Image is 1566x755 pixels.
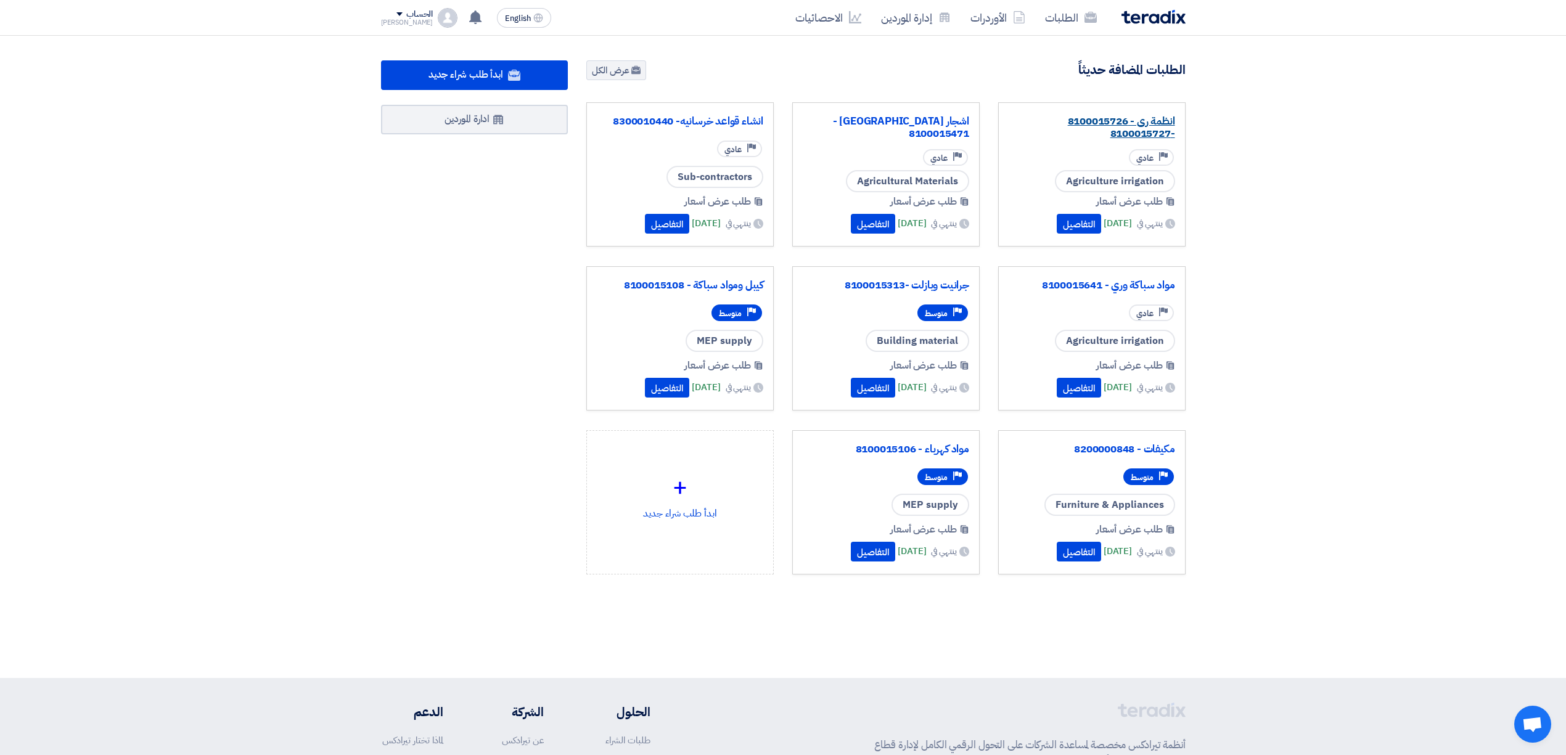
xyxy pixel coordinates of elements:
[898,380,926,394] span: [DATE]
[428,67,503,82] span: ابدأ طلب شراء جديد
[382,733,443,747] a: لماذا تختار تيرادكس
[931,545,956,558] span: ينتهي في
[925,308,948,319] span: متوسط
[1035,3,1107,32] a: الطلبات
[1009,279,1175,292] a: مواد سباكة وري - 8100015641
[890,522,957,537] span: طلب عرض أسعار
[803,279,969,292] a: جرانيت وبازلت -8100015313
[1057,378,1101,398] button: التفاصيل
[726,381,751,394] span: ينتهي في
[851,214,895,234] button: التفاصيل
[1136,308,1154,319] span: عادي
[1055,170,1175,192] span: Agriculture irrigation
[898,544,926,558] span: [DATE]
[851,378,895,398] button: التفاصيل
[1096,358,1163,373] span: طلب عرض أسعار
[1104,216,1132,231] span: [DATE]
[726,217,751,230] span: ينتهي في
[803,115,969,140] a: اشجار [GEOGRAPHIC_DATA] - 8100015471
[866,330,969,352] span: Building material
[1131,471,1154,483] span: متوسط
[692,216,720,231] span: [DATE]
[505,14,531,23] span: English
[1044,494,1175,516] span: Furniture & Appliances
[1137,217,1162,230] span: ينتهي في
[502,733,544,747] a: عن تيرادكس
[597,115,763,128] a: انشاء قواعد خرسانيه- 8300010440
[597,441,763,549] div: ابدأ طلب شراء جديد
[684,194,751,209] span: طلب عرض أسعار
[645,378,689,398] button: التفاصيل
[684,358,751,373] span: طلب عرض أسعار
[719,308,742,319] span: متوسط
[1121,10,1186,24] img: Teradix logo
[645,214,689,234] button: التفاصيل
[497,8,551,28] button: English
[1009,443,1175,455] a: مكيفات - 8200000848
[1136,152,1154,164] span: عادي
[480,703,544,721] li: الشركة
[686,330,763,352] span: MEP supply
[605,733,650,747] a: طلبات الشراء
[890,194,957,209] span: طلب عرض أسعار
[892,494,969,516] span: MEP supply
[803,443,969,455] a: مواد كهرباء - 8100015106
[381,105,568,134] a: ادارة الموردين
[1514,706,1551,743] div: Open chat
[1055,330,1175,352] span: Agriculture irrigation
[1057,542,1101,561] button: التفاصيل
[931,381,956,394] span: ينتهي في
[890,358,957,373] span: طلب عرض أسعار
[846,170,969,192] span: Agricultural Materials
[925,471,948,483] span: متوسط
[930,152,948,164] span: عادي
[785,3,871,32] a: الاحصائيات
[381,19,433,26] div: [PERSON_NAME]
[1137,545,1162,558] span: ينتهي في
[724,144,742,155] span: عادي
[1096,194,1163,209] span: طلب عرض أسعار
[1009,115,1175,140] a: انظمة رى - 8100015726 -8100015727
[586,60,646,80] a: عرض الكل
[1078,62,1186,78] h4: الطلبات المضافة حديثاً
[1096,522,1163,537] span: طلب عرض أسعار
[898,216,926,231] span: [DATE]
[597,469,763,506] div: +
[438,8,457,28] img: profile_test.png
[961,3,1035,32] a: الأوردرات
[851,542,895,561] button: التفاصيل
[1104,544,1132,558] span: [DATE]
[1137,381,1162,394] span: ينتهي في
[1057,214,1101,234] button: التفاصيل
[406,9,433,20] div: الحساب
[666,166,763,188] span: Sub-contractors
[1104,380,1132,394] span: [DATE]
[381,703,443,721] li: الدعم
[931,217,956,230] span: ينتهي في
[871,3,961,32] a: إدارة الموردين
[581,703,650,721] li: الحلول
[597,279,763,292] a: كيبل ومواد سباكة - 8100015108
[692,380,720,394] span: [DATE]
